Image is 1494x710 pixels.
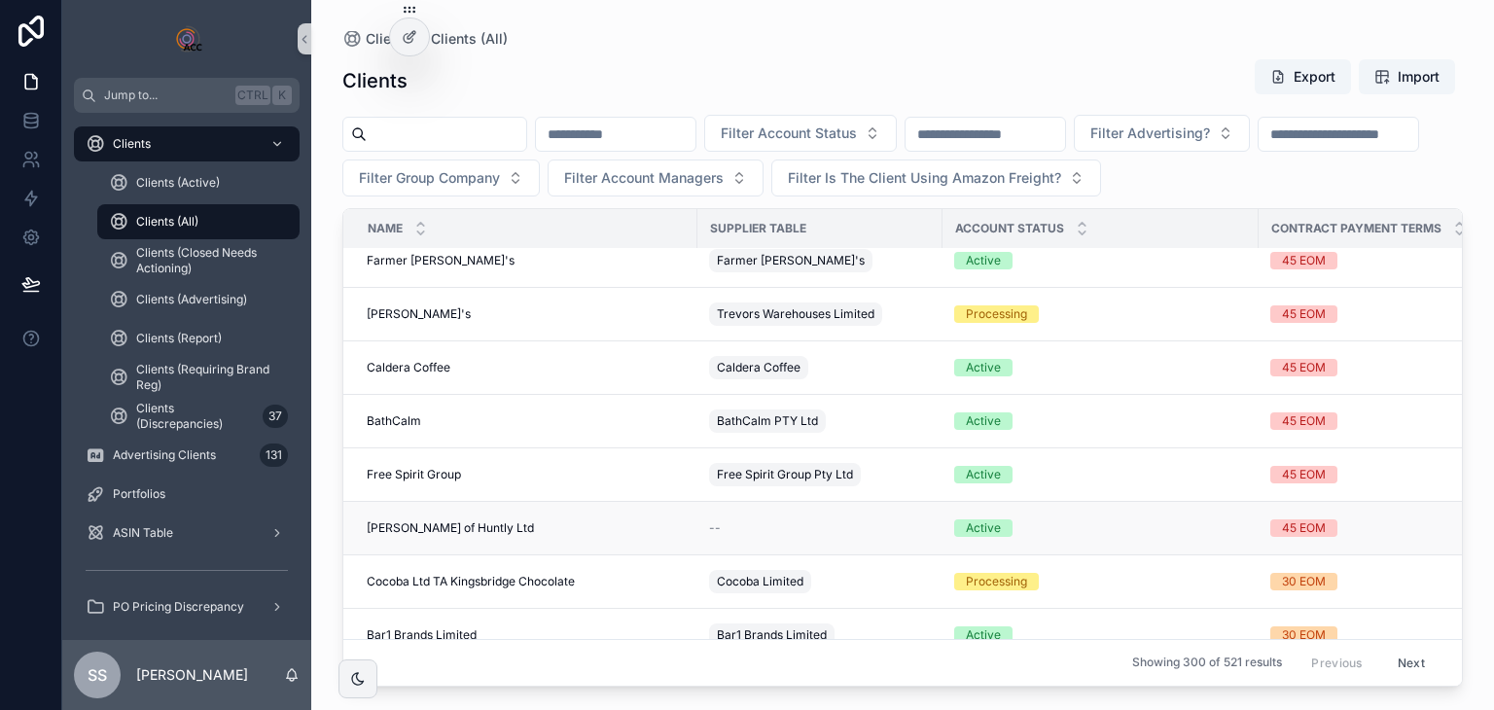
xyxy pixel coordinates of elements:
a: Clients (All) [431,29,508,49]
div: Active [966,519,1001,537]
img: App logo [171,23,202,54]
span: Showing 300 of 521 results [1132,656,1282,671]
a: Advertising Clients131 [74,438,300,473]
span: Clients (Closed Needs Actioning) [136,245,280,276]
a: Free Spirit Group Pty Ltd [709,459,931,490]
span: PO Pricing Discrepancy [113,599,244,615]
span: BathCalm [367,413,421,429]
span: Caldera Coffee [717,360,800,375]
a: Active [954,519,1247,537]
span: BathCalm PTY Ltd [717,413,818,429]
a: -- [709,520,931,536]
h1: Clients [342,67,408,94]
a: Caldera Coffee [709,352,931,383]
a: Caldera Coffee [367,360,686,375]
div: 30 EOM [1282,626,1326,644]
a: Bar1 Brands Limited [367,627,686,643]
span: Bar1 Brands Limited [717,627,827,643]
span: Clients (All) [136,214,198,230]
div: Active [966,359,1001,376]
a: Trevors Warehouses Limited [709,299,931,330]
span: -- [709,520,721,536]
span: Clients (Active) [136,175,220,191]
a: Clients [74,126,300,161]
span: Filter Account Managers [564,168,724,188]
span: Bar1 Brands Limited [367,627,477,643]
a: Clients (Closed Needs Actioning) [97,243,300,278]
a: Processing [954,305,1247,323]
span: Trevors Warehouses Limited [717,306,874,322]
span: Clients (Advertising) [136,292,247,307]
a: Clients (Discrepancies)37 [97,399,300,434]
a: Processing [954,573,1247,590]
span: Name [368,221,403,236]
div: Processing [966,573,1027,590]
span: Cocoba Limited [717,574,803,589]
span: Advertising Clients [113,447,216,463]
button: Select Button [704,115,897,152]
a: Clients (All) [97,204,300,239]
span: Account Status [955,221,1064,236]
div: Active [966,252,1001,269]
span: Import [1398,67,1440,87]
a: Clients [342,29,411,49]
a: Active [954,359,1247,376]
div: 45 EOM [1282,305,1326,323]
a: PO Pricing Discrepancy [74,589,300,624]
span: K [274,88,290,103]
button: Next [1384,648,1439,678]
span: Portfolios [113,486,165,502]
a: BathCalm PTY Ltd [709,406,931,437]
button: Select Button [1074,115,1250,152]
div: Active [966,626,1001,644]
span: Farmer [PERSON_NAME]'s [367,253,515,268]
a: Active [954,626,1247,644]
div: 37 [263,405,288,428]
div: 45 EOM [1282,412,1326,430]
span: Clients [113,136,151,152]
span: Cocoba Ltd TA Kingsbridge Chocolate [367,574,575,589]
span: Filter Account Status [721,124,857,143]
a: Clients (Active) [97,165,300,200]
button: Select Button [548,160,764,196]
span: SS [88,663,107,687]
button: Export [1255,59,1351,94]
a: Active [954,252,1247,269]
div: 45 EOM [1282,359,1326,376]
a: Portfolios [74,477,300,512]
span: Clients (Report) [136,331,222,346]
span: [PERSON_NAME] of Huntly Ltd [367,520,534,536]
span: Ctrl [235,86,270,105]
span: ASIN Table [113,525,173,541]
button: Select Button [342,160,540,196]
span: Caldera Coffee [367,360,450,375]
span: Contract Payment Terms [1271,221,1441,236]
a: Bar1 Brands Limited [709,620,931,651]
span: Supplier Table [710,221,806,236]
a: Cocoba Limited [709,566,931,597]
a: [PERSON_NAME]'s [367,306,686,322]
span: Free Spirit Group [367,467,461,482]
span: Clients [366,29,411,49]
a: Clients (Advertising) [97,282,300,317]
a: Active [954,412,1247,430]
span: Filter Advertising? [1090,124,1210,143]
div: scrollable content [62,113,311,640]
button: Jump to...CtrlK [74,78,300,113]
p: [PERSON_NAME] [136,665,248,685]
a: Active [954,466,1247,483]
a: Cocoba Ltd TA Kingsbridge Chocolate [367,574,686,589]
div: Active [966,412,1001,430]
a: ASIN Table [74,515,300,550]
span: Filter Group Company [359,168,500,188]
span: Farmer [PERSON_NAME]'s [717,253,865,268]
span: Clients (Requiring Brand Reg) [136,362,280,393]
div: 45 EOM [1282,519,1326,537]
div: Processing [966,305,1027,323]
div: 45 EOM [1282,466,1326,483]
span: [PERSON_NAME]'s [367,306,471,322]
div: Active [966,466,1001,483]
span: Jump to... [104,88,228,103]
span: Filter Is The Client Using Amazon Freight? [788,168,1061,188]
